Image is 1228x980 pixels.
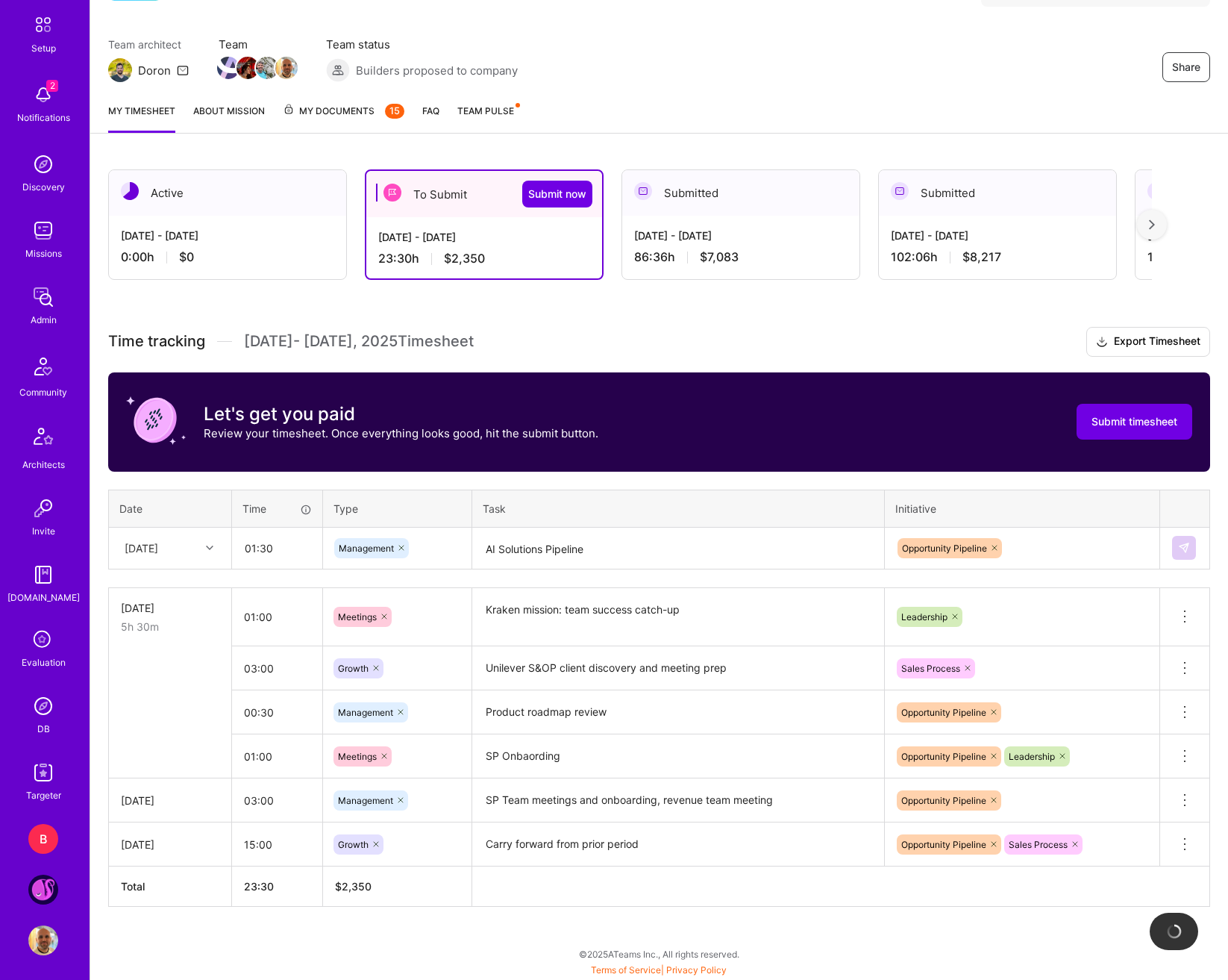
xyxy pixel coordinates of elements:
span: Meetings [338,611,377,622]
th: Type [323,490,472,527]
input: HH:MM [233,528,322,568]
img: coin [126,390,186,450]
div: © 2025 ATeams Inc., All rights reserved. [90,935,1228,973]
div: Initiative [895,501,1149,516]
div: Submitted [622,170,859,216]
img: Team Member Avatar [236,57,259,79]
div: null [1172,536,1197,560]
span: Team [219,37,296,52]
span: Builders proposed to company [356,63,518,78]
span: Leadership [901,611,947,622]
img: teamwork [28,216,58,246]
span: $7,083 [700,249,739,265]
span: Management [338,707,393,718]
div: Active [109,170,346,216]
span: Sales Process [1009,839,1068,850]
img: User Avatar [28,926,58,955]
span: $8,217 [962,249,1001,265]
a: Team Member Avatar [238,55,257,81]
div: B [28,824,58,854]
button: Export Timesheet [1086,327,1210,357]
img: Team Architect [108,58,132,82]
span: Opportunity Pipeline [901,795,986,806]
div: Targeter [26,787,61,803]
button: Submit timesheet [1077,404,1192,440]
span: $2,350 [444,251,485,266]
a: About Mission [193,103,265,133]
img: Kraken: Delivery and Migration Agentic Platform [28,875,58,905]
span: Management [339,543,394,554]
div: Evaluation [22,655,66,670]
img: Team Member Avatar [275,57,298,79]
span: Team architect [108,37,189,52]
img: Community [25,349,61,384]
div: [DATE] [121,600,219,616]
div: To Submit [366,171,602,217]
img: Architects [25,421,61,457]
div: 102:06 h [891,249,1104,265]
div: Missions [25,246,62,261]
div: Submitted [879,170,1116,216]
textarea: AI Solutions Pipeline [474,529,883,569]
p: Review your timesheet. Once everything looks good, hit the submit button. [204,425,598,441]
a: Privacy Policy [666,964,727,976]
textarea: Unilever S&OP client discovery and meeting prep [474,648,883,689]
input: HH:MM [232,649,322,688]
span: Leadership [1009,751,1055,762]
div: Time [242,501,312,516]
th: Task [472,490,885,527]
span: Opportunity Pipeline [901,839,986,850]
h3: Let's get you paid [204,403,598,425]
i: icon Download [1096,334,1108,350]
button: Submit now [522,181,592,207]
span: Team Pulse [457,105,514,116]
img: right [1149,219,1155,230]
div: Invite [32,523,55,539]
textarea: SP Team meetings and onboarding, revenue team meeting [474,780,883,821]
span: [DATE] - [DATE] , 2025 Timesheet [244,332,474,351]
input: HH:MM [232,737,322,776]
img: Admin Search [28,691,58,721]
div: [DATE] - [DATE] [634,228,848,243]
th: Total [109,867,232,907]
div: Admin [31,312,57,328]
span: Submit now [528,187,586,202]
img: Skill Targeter [28,758,58,787]
th: Date [109,490,232,527]
span: | [591,964,727,976]
a: Team Member Avatar [219,55,238,81]
button: Share [1162,52,1210,82]
img: Builders proposed to company [326,58,350,82]
input: HH:MM [232,693,322,732]
div: 0:00 h [121,249,334,265]
div: Notifications [17,110,70,125]
div: [DATE] [125,540,158,556]
span: Growth [338,839,369,850]
div: 23:30 h [378,251,590,266]
img: Team Member Avatar [256,57,278,79]
div: Doron [138,63,171,78]
img: Submitted [1147,182,1165,200]
span: Management [338,795,393,806]
a: B [25,824,62,854]
img: admin teamwork [28,282,58,312]
span: Opportunity Pipeline [902,543,987,554]
a: Kraken: Delivery and Migration Agentic Platform [25,875,62,905]
a: User Avatar [25,926,62,955]
a: FAQ [422,103,439,133]
input: HH:MM [232,597,322,637]
div: [DATE] [121,837,219,852]
span: Opportunity Pipeline [901,751,986,762]
span: $ 2,350 [335,880,372,893]
img: Submit [1178,542,1190,554]
div: [DATE] - [DATE] [891,228,1104,243]
img: discovery [28,149,58,179]
a: My timesheet [108,103,175,133]
a: Team Member Avatar [277,55,296,81]
img: setup [28,9,59,40]
span: Share [1172,60,1200,75]
span: 2 [46,80,58,92]
span: Opportunity Pipeline [901,707,986,718]
div: DB [37,721,50,737]
span: Sales Process [901,663,960,674]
